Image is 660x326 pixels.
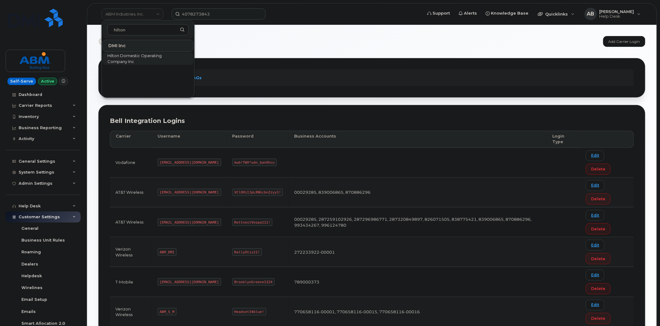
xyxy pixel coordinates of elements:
code: VClOHiIJpL0NGcbnZzyy1! [232,189,283,196]
th: Carrier [110,131,152,148]
span: Carrier Logins [98,37,170,46]
button: Delete [586,313,611,324]
button: Delete [586,164,611,175]
span: Hilton Domestic Operating Company Inc [107,53,179,65]
th: Username [152,131,227,148]
code: RottnestVespa111! [232,219,273,226]
span: Delete [591,286,605,292]
a: Edit [586,210,604,221]
td: T-Mobile [110,267,152,297]
code: ABM_S_M [158,308,177,315]
td: 272233922-00001 [289,237,547,267]
button: Delete [586,193,611,205]
td: 00029285, 287259102926, 287296986771, 287320849897, 826071505, 838775421, 839006865, 870886296, 9... [289,207,547,237]
td: 789000373 [289,267,547,297]
code: [EMAIL_ADDRESS][DOMAIN_NAME] [158,219,221,226]
code: [EMAIL_ADDRESS][DOMAIN_NAME] [158,159,221,166]
span: Delete [591,315,605,321]
a: Edit [586,240,604,251]
span: Delete [591,256,605,262]
a: Edit [586,180,604,191]
th: Business Accounts [289,131,547,148]
button: Delete [586,283,611,294]
button: Delete [586,253,611,264]
a: Hilton Domestic Operating Company Inc [102,52,194,65]
code: RallyOtis21! [232,248,262,256]
td: 00029285, 839006865, 870886296 [289,178,547,207]
code: [EMAIL_ADDRESS][DOMAIN_NAME] [158,189,221,196]
td: AT&T Wireless [110,178,152,207]
th: Login Type [547,131,580,148]
th: Password [227,131,289,148]
div: Bell Integration Logins [110,116,634,125]
code: kwb!TWX*udn_ban9hcu [232,159,277,166]
td: Verizon Wireless [110,237,152,267]
code: BrooklynGreene1324 [232,278,275,286]
span: Delete [591,196,605,202]
div: DMI Inc [102,40,194,52]
a: Edit [586,150,604,161]
code: Headset34blue! [232,308,266,315]
td: AT&T Wireless [110,207,152,237]
span: Delete [591,166,605,172]
input: Search [107,24,189,35]
a: Add Carrier Login [603,36,645,47]
button: Delete [586,223,611,234]
td: Vodafone [110,148,152,178]
a: Edit [586,300,604,310]
code: ABM_DMI [158,248,177,256]
a: Edit [586,269,604,280]
span: Delete [591,226,605,232]
code: [EMAIL_ADDRESS][DOMAIN_NAME] [158,278,221,286]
